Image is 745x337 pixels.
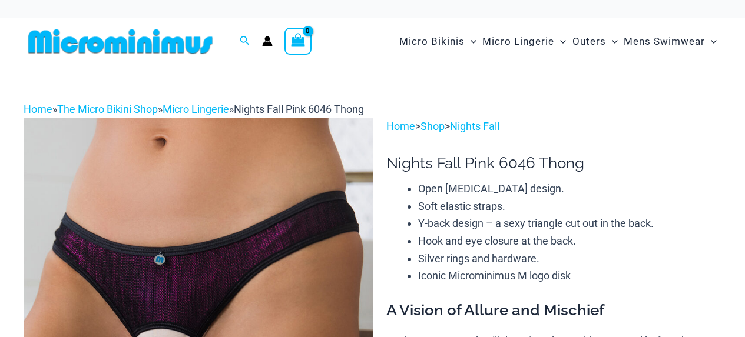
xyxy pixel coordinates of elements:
li: Hook and eye closure at the back. [418,232,721,250]
li: Soft elastic straps. [418,198,721,215]
a: Micro Lingerie [163,103,229,115]
a: View Shopping Cart, empty [284,28,312,55]
img: MM SHOP LOGO FLAT [24,28,217,55]
span: Menu Toggle [606,26,618,56]
span: » » » [24,103,364,115]
span: Menu Toggle [465,26,476,56]
span: Nights Fall Pink 6046 Thong [234,103,364,115]
a: Account icon link [262,36,273,46]
a: Mens SwimwearMenu ToggleMenu Toggle [621,24,720,59]
a: Home [24,103,52,115]
p: > > [386,118,721,135]
a: Shop [420,120,445,132]
a: Micro LingerieMenu ToggleMenu Toggle [479,24,569,59]
span: Outers [572,26,606,56]
h1: Nights Fall Pink 6046 Thong [386,154,721,172]
a: OutersMenu ToggleMenu Toggle [569,24,621,59]
span: Menu Toggle [705,26,717,56]
a: The Micro Bikini Shop [57,103,158,115]
span: Micro Lingerie [482,26,554,56]
a: Home [386,120,415,132]
a: Micro BikinisMenu ToggleMenu Toggle [396,24,479,59]
li: Iconic Microminimus M logo disk [418,267,721,285]
li: Y-back design – a sexy triangle cut out in the back. [418,215,721,232]
span: Menu Toggle [554,26,566,56]
li: Open [MEDICAL_DATA] design. [418,180,721,198]
nav: Site Navigation [395,22,721,61]
li: Silver rings and hardware. [418,250,721,268]
h3: A Vision of Allure and Mischief [386,301,721,321]
span: Micro Bikinis [399,26,465,56]
span: Mens Swimwear [624,26,705,56]
a: Search icon link [240,34,250,49]
a: Nights Fall [450,120,499,132]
